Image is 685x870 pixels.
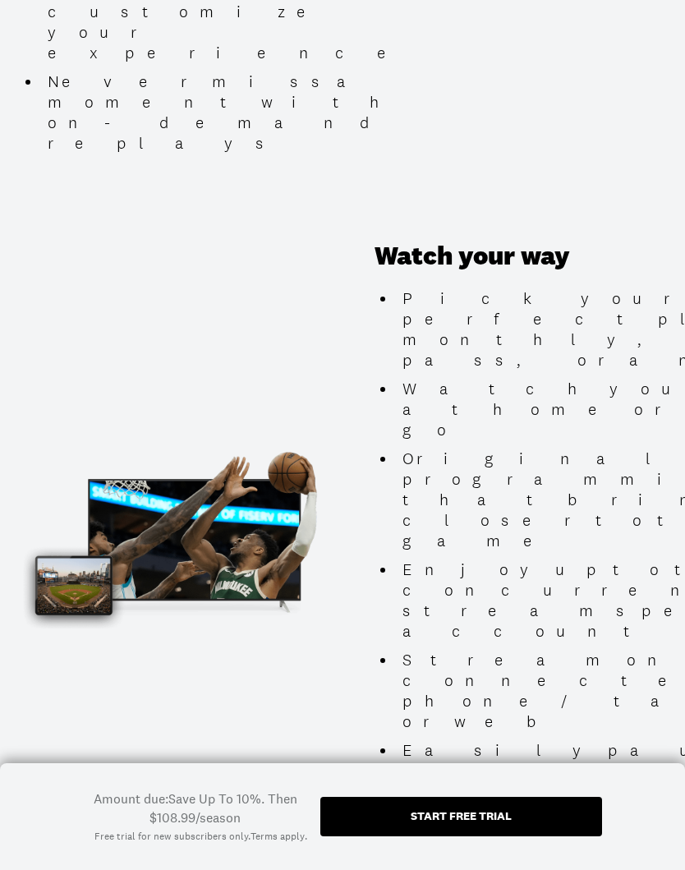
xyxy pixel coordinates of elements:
[94,830,307,844] div: Free trial for new subscribers only. .
[20,443,348,628] img: Promotional Image
[411,810,512,822] div: Start free trial
[251,830,305,844] a: Terms apply
[41,71,444,154] li: Never miss a moment with on-demand replays
[83,789,307,826] div: Amount due: Save Up To 10%. Then $108.99/season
